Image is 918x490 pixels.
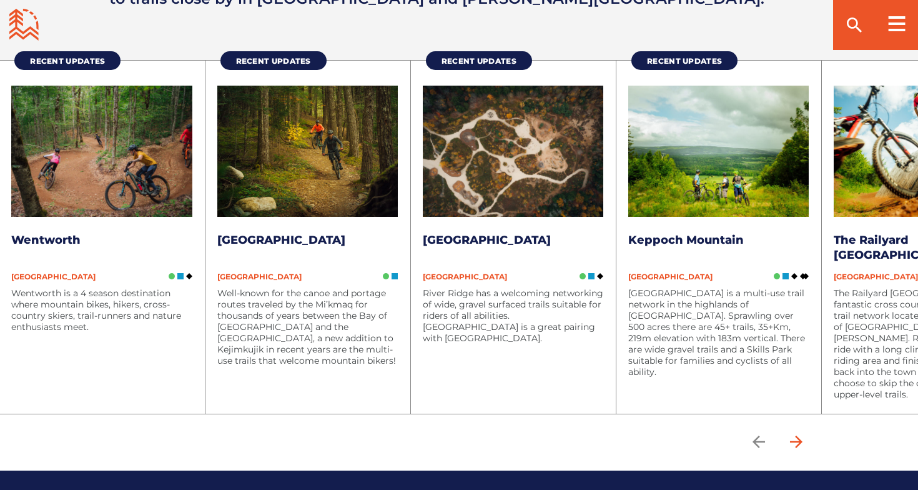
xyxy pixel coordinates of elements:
[442,56,516,66] span: Recent Updates
[169,273,175,279] img: Green Circle
[236,56,311,66] span: Recent Updates
[774,273,780,279] img: Green Circle
[383,273,389,279] img: Green Circle
[588,273,595,279] img: Blue Square
[217,272,302,281] span: [GEOGRAPHIC_DATA]
[628,287,809,377] p: [GEOGRAPHIC_DATA] is a multi-use trail network in the highlands of [GEOGRAPHIC_DATA]. Sprawling o...
[11,272,96,281] span: [GEOGRAPHIC_DATA]
[834,272,918,281] span: [GEOGRAPHIC_DATA]
[11,287,192,332] p: Wentworth is a 4 season destination where mountain bikes, hikers, cross-country skiers, trail-run...
[11,233,81,247] a: Wentworth
[423,233,551,247] a: [GEOGRAPHIC_DATA]
[791,273,797,279] img: Black Diamond
[749,432,768,451] ion-icon: arrow back
[426,51,532,70] a: Recent Updates
[392,273,398,279] img: Blue Square
[217,233,345,247] a: [GEOGRAPHIC_DATA]
[423,287,603,344] p: River Ridge has a welcoming networking of wide, gravel surfaced trails suitable for riders of all...
[631,51,738,70] a: Recent Updates
[186,273,192,279] img: Black Diamond
[580,273,586,279] img: Green Circle
[423,86,603,217] img: River Ridge Common Mountain Bike Trails in New Germany, NS
[844,15,864,35] ion-icon: search
[597,273,603,279] img: Black Diamond
[787,432,806,451] ion-icon: arrow forward
[217,287,398,366] p: Well-known for the canoe and portage routes traveled by the Mi’kmaq for thousands of years betwee...
[220,51,327,70] a: Recent Updates
[647,56,722,66] span: Recent Updates
[800,273,809,279] img: Double Black DIamond
[14,51,121,70] a: Recent Updates
[177,273,184,279] img: Blue Square
[423,272,507,281] span: [GEOGRAPHIC_DATA]
[782,273,789,279] img: Blue Square
[11,86,192,217] img: MTB Atlantic Wentworth Mountain Biking Trails
[628,233,744,247] a: Keppoch Mountain
[628,272,713,281] span: [GEOGRAPHIC_DATA]
[30,56,105,66] span: Recent Updates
